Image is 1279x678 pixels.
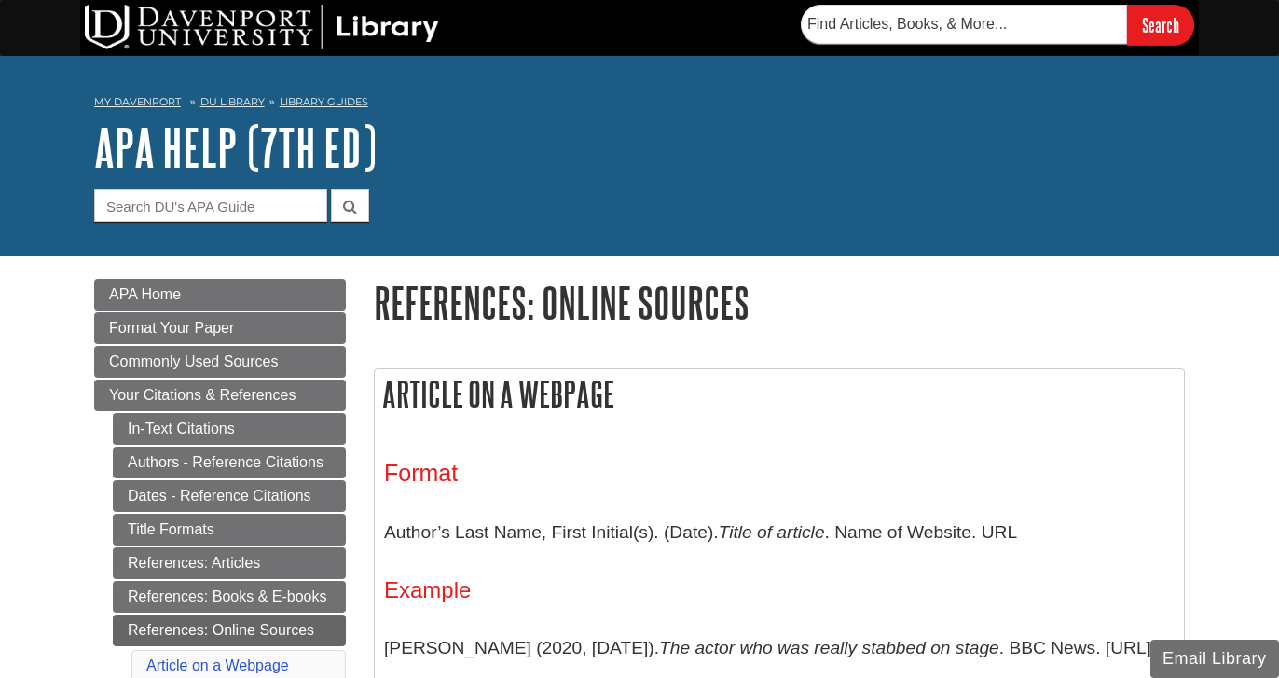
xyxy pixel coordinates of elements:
form: Searches DU Library's articles, books, and more [801,5,1194,45]
a: Article on a Webpage [146,657,289,673]
span: Commonly Used Sources [109,353,278,369]
span: Format Your Paper [109,320,234,336]
a: Your Citations & References [94,380,346,411]
input: Search DU's APA Guide [94,189,327,222]
i: The actor who was really stabbed on stage [659,638,999,657]
a: Format Your Paper [94,312,346,344]
a: DU Library [200,95,265,108]
nav: breadcrumb [94,90,1185,119]
input: Search [1127,5,1194,45]
span: APA Home [109,286,181,302]
a: Library Guides [280,95,368,108]
a: Authors - Reference Citations [113,447,346,478]
i: Title of article [719,522,825,542]
a: References: Online Sources [113,615,346,646]
img: DU Library [85,5,439,49]
a: APA Help (7th Ed) [94,118,377,176]
a: References: Books & E-books [113,581,346,613]
a: Commonly Used Sources [94,346,346,378]
a: My Davenport [94,94,181,110]
h4: Example [384,578,1175,602]
h3: Format [384,460,1175,487]
a: In-Text Citations [113,413,346,445]
a: Dates - Reference Citations [113,480,346,512]
input: Find Articles, Books, & More... [801,5,1127,44]
span: Your Citations & References [109,387,296,403]
a: Title Formats [113,514,346,546]
button: Email Library [1150,640,1279,678]
p: Author’s Last Name, First Initial(s). (Date). . Name of Website. URL [384,505,1175,560]
a: APA Home [94,279,346,311]
a: References: Articles [113,547,346,579]
h1: References: Online Sources [374,279,1185,326]
h2: Article on a Webpage [375,369,1184,419]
